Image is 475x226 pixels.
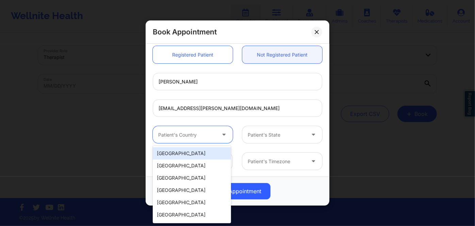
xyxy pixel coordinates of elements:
div: [GEOGRAPHIC_DATA] [153,209,231,221]
div: [GEOGRAPHIC_DATA] [153,160,231,172]
button: Book Appointment [204,183,271,199]
a: Registered Patient [153,46,233,63]
input: Enter Patient's Full Name [153,73,322,90]
a: Not Registered Patient [242,46,322,63]
h2: Book Appointment [153,27,217,36]
div: [GEOGRAPHIC_DATA] [153,184,231,196]
div: [GEOGRAPHIC_DATA] [153,172,231,184]
div: [GEOGRAPHIC_DATA] [153,196,231,209]
div: [GEOGRAPHIC_DATA] [153,147,231,160]
input: Patient's Email [153,100,322,117]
